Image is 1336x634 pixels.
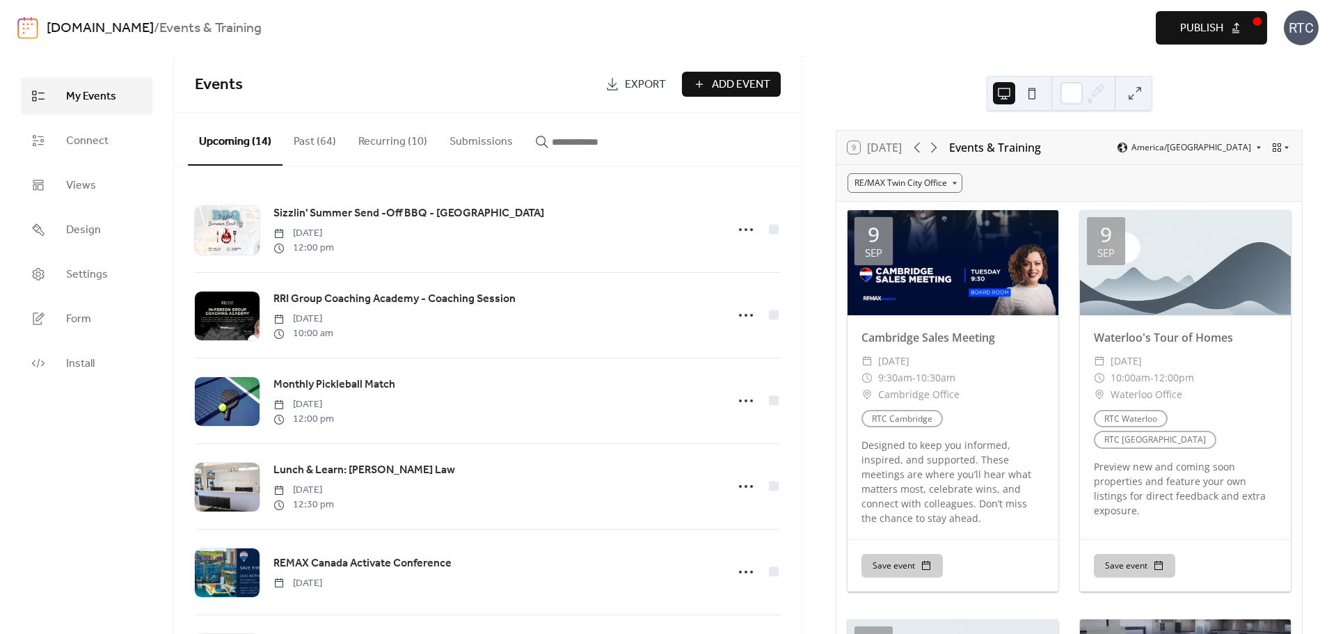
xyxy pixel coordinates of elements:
[21,77,152,115] a: My Events
[273,377,395,393] span: Monthly Pickleball Match
[347,113,438,164] button: Recurring (10)
[861,386,873,403] div: ​
[1154,370,1194,386] span: 12:00pm
[949,139,1041,156] div: Events & Training
[878,370,912,386] span: 9:30am
[66,88,116,105] span: My Events
[273,412,334,427] span: 12:00 pm
[861,353,873,370] div: ​
[1156,11,1267,45] button: Publish
[625,77,666,93] span: Export
[17,17,38,39] img: logo
[1094,554,1175,578] button: Save event
[1097,248,1115,258] div: Sep
[1094,370,1105,386] div: ​
[66,311,91,328] span: Form
[1094,353,1105,370] div: ​
[861,370,873,386] div: ​
[848,329,1058,346] div: Cambridge Sales Meeting
[273,555,452,572] span: REMAX Canada Activate Conference
[273,498,334,512] span: 12:30 pm
[21,300,152,338] a: Form
[878,353,909,370] span: [DATE]
[273,461,455,480] a: Lunch & Learn: [PERSON_NAME] Law
[1080,329,1291,346] div: Waterloo's Tour of Homes
[188,113,283,166] button: Upcoming (14)
[273,462,455,479] span: Lunch & Learn: [PERSON_NAME] Law
[912,370,916,386] span: -
[1080,459,1291,518] div: Preview new and coming soon properties and feature your own listings for direct feedback and extr...
[712,77,770,93] span: Add Event
[273,205,544,223] a: Sizzlin' Summer Send -Off BBQ - [GEOGRAPHIC_DATA]
[1284,10,1319,45] div: RTC
[273,291,516,308] span: RRI Group Coaching Academy - Coaching Session
[47,15,154,42] a: [DOMAIN_NAME]
[159,15,262,42] b: Events & Training
[682,72,781,97] button: Add Event
[865,248,882,258] div: Sep
[868,224,880,245] div: 9
[273,241,334,255] span: 12:00 pm
[195,70,243,100] span: Events
[916,370,955,386] span: 10:30am
[273,226,334,241] span: [DATE]
[438,113,524,164] button: Submissions
[1150,370,1154,386] span: -
[66,267,108,283] span: Settings
[154,15,159,42] b: /
[595,72,676,97] a: Export
[21,122,152,159] a: Connect
[283,113,347,164] button: Past (64)
[1111,370,1150,386] span: 10:00am
[273,326,333,341] span: 10:00 am
[21,211,152,248] a: Design
[66,222,101,239] span: Design
[1111,386,1182,403] span: Waterloo Office
[273,555,452,573] a: REMAX Canada Activate Conference
[848,438,1058,525] div: Designed to keep you informed, inspired, and supported. These meetings are where you’ll hear what...
[1111,353,1142,370] span: [DATE]
[273,483,334,498] span: [DATE]
[273,376,395,394] a: Monthly Pickleball Match
[1100,224,1112,245] div: 9
[1131,143,1251,152] span: America/[GEOGRAPHIC_DATA]
[861,554,943,578] button: Save event
[21,344,152,382] a: Install
[66,356,95,372] span: Install
[273,290,516,308] a: RRI Group Coaching Academy - Coaching Session
[21,166,152,204] a: Views
[273,576,322,591] span: [DATE]
[66,133,109,150] span: Connect
[273,205,544,222] span: Sizzlin' Summer Send -Off BBQ - [GEOGRAPHIC_DATA]
[878,386,960,403] span: Cambridge Office
[273,312,333,326] span: [DATE]
[21,255,152,293] a: Settings
[66,177,96,194] span: Views
[273,397,334,412] span: [DATE]
[1180,20,1223,37] span: Publish
[1094,386,1105,403] div: ​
